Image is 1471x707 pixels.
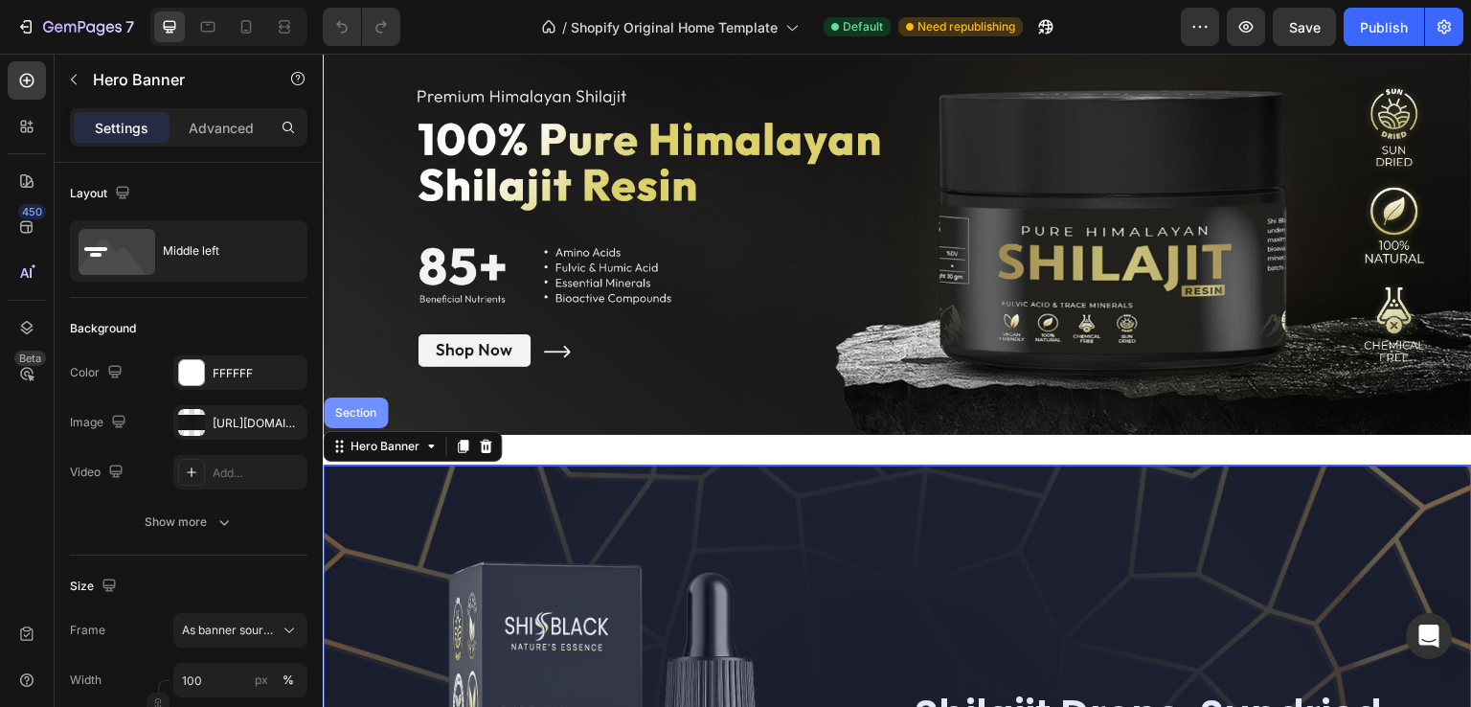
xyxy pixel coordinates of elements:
span: Shopify Original Home Template [571,17,778,37]
div: % [283,672,294,689]
div: 450 [18,204,46,219]
div: FFFFFF [213,365,303,382]
div: [URL][DOMAIN_NAME] [213,415,303,432]
div: Open Intercom Messenger [1406,613,1452,659]
label: Frame [70,622,105,639]
div: Middle left [163,229,280,273]
button: Save [1273,8,1336,46]
iframe: Design area [323,54,1471,707]
button: % [250,669,273,692]
div: Publish [1360,17,1408,37]
input: px% [173,663,307,697]
span: As banner source [182,622,276,639]
button: px [277,669,300,692]
div: px [255,672,268,689]
p: Advanced [189,118,254,138]
span: / [562,17,567,37]
button: Publish [1344,8,1424,46]
div: Layout [70,181,134,207]
button: Show more [70,505,307,539]
p: Settings [95,118,148,138]
div: Undo/Redo [323,8,400,46]
div: Section [9,353,57,365]
span: Default [843,18,883,35]
div: Hero Banner [24,384,101,401]
div: Size [70,574,121,600]
button: As banner source [173,613,307,648]
div: Show more [145,513,234,532]
div: Background [70,320,136,337]
div: Color [70,360,126,386]
div: Video [70,460,127,486]
span: Save [1289,19,1321,35]
div: Add... [213,465,303,482]
p: Hero Banner [93,68,256,91]
label: Width [70,672,102,689]
div: Beta [14,351,46,366]
div: Image [70,410,130,436]
span: Need republishing [917,18,1015,35]
p: 7 [125,15,134,38]
button: 7 [8,8,143,46]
